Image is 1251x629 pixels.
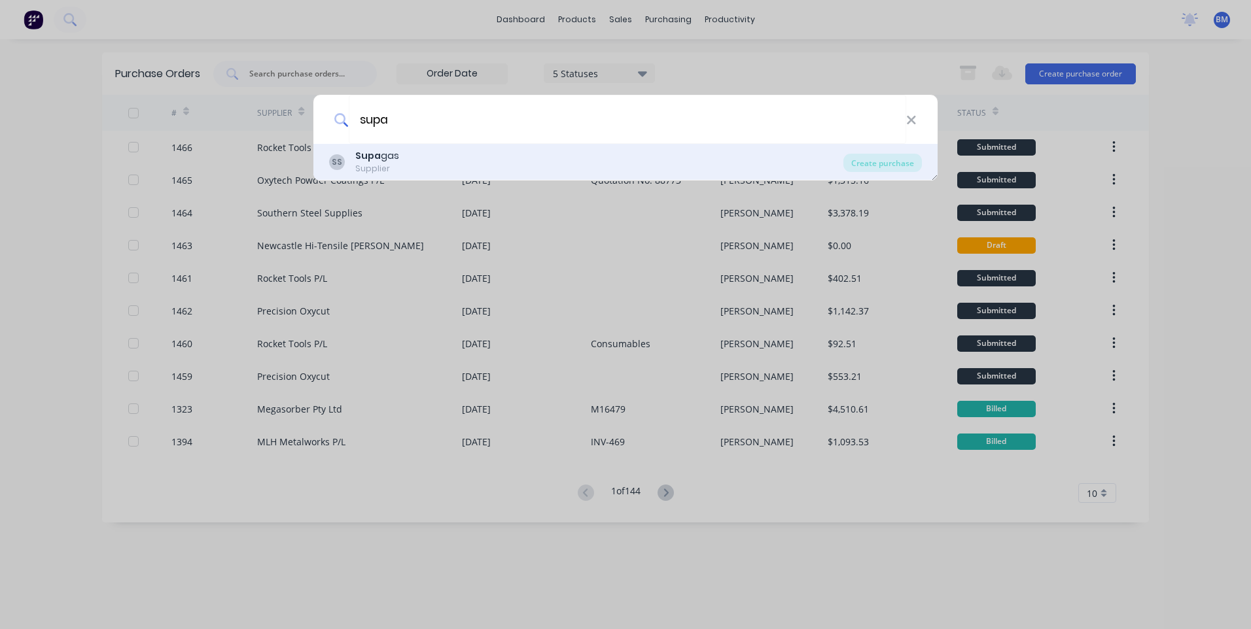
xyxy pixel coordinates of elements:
[329,154,345,170] div: SS
[349,95,906,144] input: Enter a supplier name to create a new order...
[355,149,381,162] b: Supa
[355,163,399,175] div: Supplier
[843,154,922,172] div: Create purchase
[355,149,399,163] div: gas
